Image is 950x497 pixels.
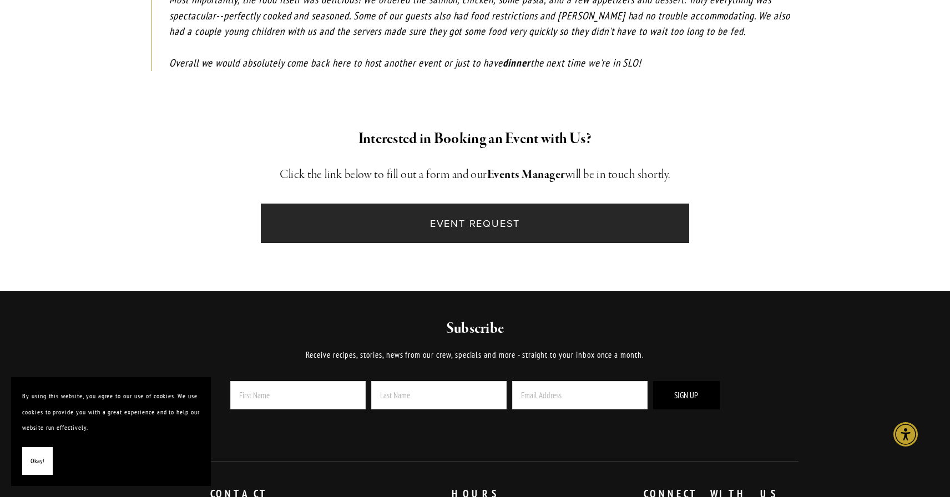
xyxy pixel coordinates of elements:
[371,381,507,409] input: Last Name
[230,381,366,409] input: First Name
[200,348,750,362] p: Receive recipes, stories, news from our crew, specials and more - straight to your inbox once a m...
[261,204,689,243] a: Event Request
[893,422,918,447] div: Accessibility Menu
[358,129,592,149] strong: Interested in Booking an Event with Us?
[31,453,44,469] span: Okay!
[487,167,565,182] strong: Events Manager
[653,381,720,409] button: Sign Up
[22,447,53,475] button: Okay!
[11,377,211,486] section: Cookie banner
[200,319,750,339] h2: Subscribe
[503,56,530,69] em: dinner
[151,165,799,185] h3: Click the link below to fill out a form and our will be in touch shortly.
[530,56,642,69] em: the next time we're in SLO!
[674,390,698,400] span: Sign Up
[512,381,648,409] input: Email Address
[22,388,200,436] p: By using this website, you agree to our use of cookies. We use cookies to provide you with a grea...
